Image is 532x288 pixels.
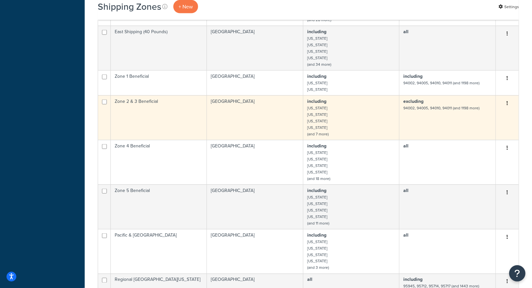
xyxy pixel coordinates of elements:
[207,26,303,70] td: [GEOGRAPHIC_DATA]
[307,207,327,213] small: [US_STATE]
[307,187,326,194] b: including
[307,150,327,156] small: [US_STATE]
[307,201,327,207] small: [US_STATE]
[498,2,519,11] a: Settings
[307,28,326,35] b: including
[207,140,303,185] td: [GEOGRAPHIC_DATA]
[307,35,327,41] small: [US_STATE]
[403,232,409,239] b: all
[111,26,207,70] td: East Shipping (40 Pounds)
[111,229,207,274] td: Pacific & [GEOGRAPHIC_DATA]
[307,98,326,105] b: including
[307,194,327,200] small: [US_STATE]
[307,42,327,48] small: [US_STATE]
[307,131,329,137] small: (and 7 more)
[307,214,327,220] small: [US_STATE]
[307,143,326,149] b: including
[403,73,423,80] b: including
[307,118,327,124] small: [US_STATE]
[403,98,424,105] b: excluding
[207,229,303,274] td: [GEOGRAPHIC_DATA]
[111,140,207,185] td: Zone 4 Beneficial
[403,28,409,35] b: all
[307,87,327,92] small: [US_STATE]
[307,252,327,258] small: [US_STATE]
[403,143,409,149] b: all
[307,239,327,245] small: [US_STATE]
[307,156,327,162] small: [US_STATE]
[207,185,303,229] td: [GEOGRAPHIC_DATA]
[307,48,327,54] small: [US_STATE]
[307,276,312,283] b: all
[307,169,327,175] small: [US_STATE]
[307,55,327,61] small: [US_STATE]
[98,0,161,13] h1: Shipping Zones
[307,112,327,117] small: [US_STATE]
[207,70,303,95] td: [GEOGRAPHIC_DATA]
[307,73,326,80] b: including
[111,95,207,140] td: Zone 2 & 3 Beneficial
[111,70,207,95] td: Zone 1 Beneficial
[307,232,326,239] b: including
[403,187,409,194] b: all
[307,62,331,67] small: (and 34 more)
[307,105,327,111] small: [US_STATE]
[111,185,207,229] td: Zone 5 Beneficial
[403,105,480,111] small: 94002, 94005, 94010, 94011 (and 1198 more)
[307,265,329,271] small: (and 3 more)
[307,245,327,251] small: [US_STATE]
[403,80,480,86] small: 94002, 94005, 94010, 94011 (and 1198 more)
[307,125,327,130] small: [US_STATE]
[179,3,193,10] span: + New
[307,176,330,182] small: (and 18 more)
[207,95,303,140] td: [GEOGRAPHIC_DATA]
[403,276,423,283] b: including
[307,220,329,226] small: (and 11 more)
[307,80,327,86] small: [US_STATE]
[509,265,525,281] button: Open Resource Center
[307,258,327,264] small: [US_STATE]
[307,163,327,169] small: [US_STATE]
